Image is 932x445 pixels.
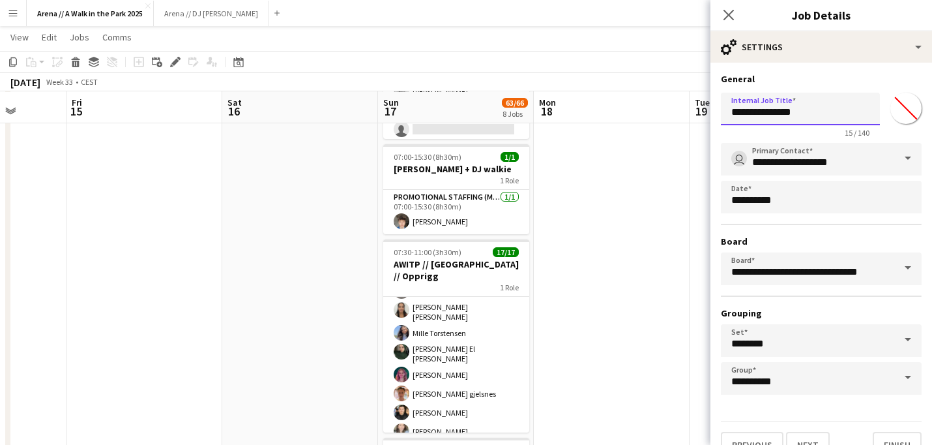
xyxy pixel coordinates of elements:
span: 15 / 140 [834,128,880,138]
span: Sun [383,97,399,108]
span: 16 [226,104,242,119]
span: 17/17 [493,247,519,257]
span: Tue [695,97,710,108]
span: 17 [381,104,399,119]
span: 19 [693,104,710,119]
div: Settings [710,31,932,63]
span: 18 [537,104,556,119]
span: 63/66 [502,98,528,108]
button: Arena // A Walk in the Park 2025 [27,1,154,26]
span: Fri [72,97,82,108]
span: Sat [227,97,242,108]
button: Arena // DJ [PERSON_NAME] [154,1,269,26]
div: [DATE] [10,76,40,89]
h3: Board [721,236,922,247]
span: Week 33 [43,77,76,87]
span: 1 Role [500,283,519,292]
h3: Grouping [721,307,922,319]
a: Edit [36,29,62,46]
a: Comms [97,29,137,46]
app-job-card: 07:00-15:30 (8h30m)1/1[PERSON_NAME] + DJ walkie1 RolePromotional Staffing (Mascot)1/107:00-15:30 ... [383,144,529,234]
span: Jobs [70,31,89,43]
h3: [PERSON_NAME] + DJ walkie [383,163,529,175]
span: Edit [42,31,57,43]
span: Mon [539,97,556,108]
app-job-card: 07:30-11:00 (3h30m)17/17AWITP // [GEOGRAPHIC_DATA] // Opprigg1 Role[PERSON_NAME]Malk Adwan[PERSON... [383,239,529,433]
span: Comms [102,31,132,43]
span: 1/1 [501,152,519,162]
div: 8 Jobs [502,109,527,119]
h3: General [721,73,922,85]
span: View [10,31,29,43]
a: Jobs [65,29,95,46]
a: View [5,29,34,46]
h3: AWITP // [GEOGRAPHIC_DATA] // Opprigg [383,258,529,282]
span: 15 [70,104,82,119]
h3: Job Details [710,7,932,23]
span: 07:00-15:30 (8h30m) [394,152,461,162]
div: CEST [81,77,98,87]
span: 1 Role [500,176,519,185]
app-card-role: Promotional Staffing (Mascot)1/107:00-15:30 (8h30m)[PERSON_NAME] [383,190,529,234]
span: 07:30-11:00 (3h30m) [394,247,461,257]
